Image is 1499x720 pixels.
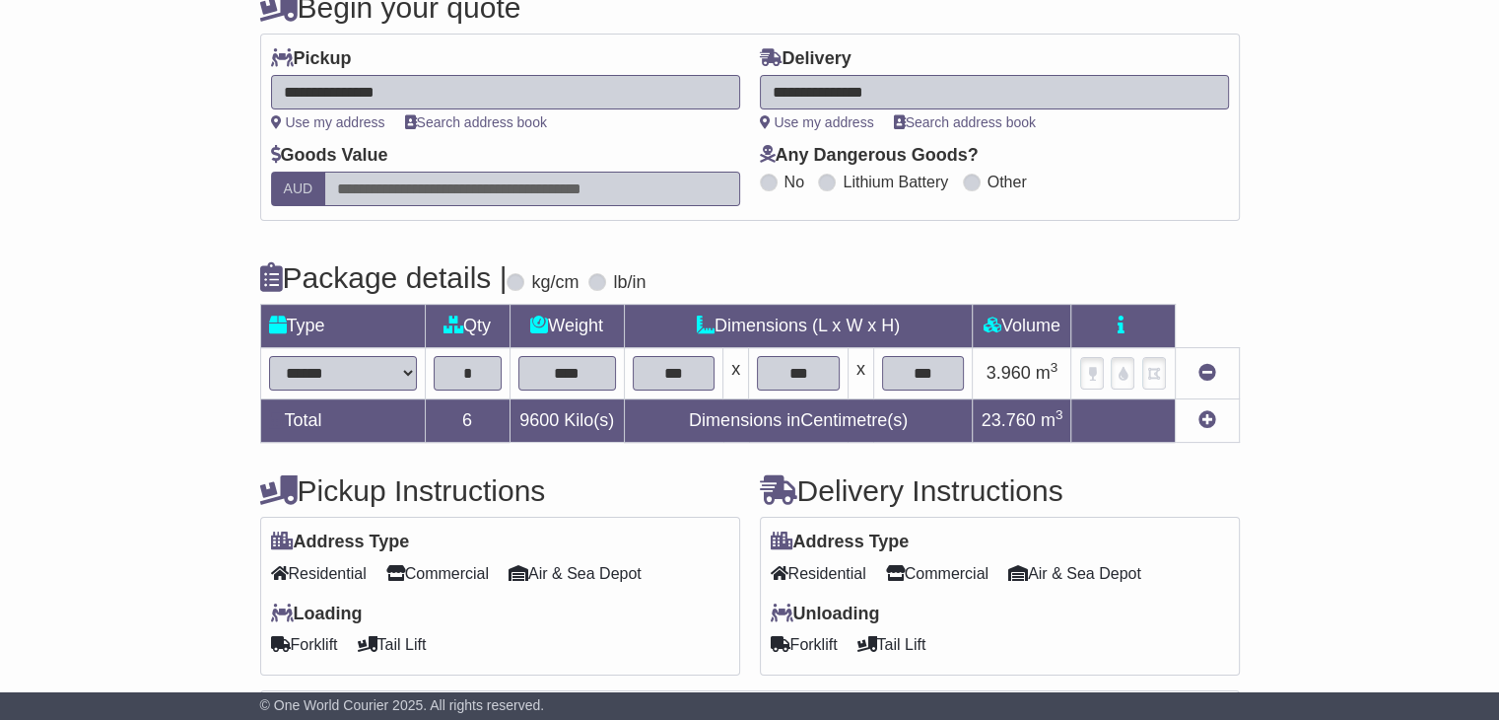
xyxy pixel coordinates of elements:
label: No [784,173,804,191]
label: Any Dangerous Goods? [760,145,979,167]
td: Kilo(s) [510,399,624,443]
span: Air & Sea Depot [509,558,642,589]
label: Address Type [271,532,410,553]
label: lb/in [613,272,646,294]
span: Forklift [271,629,338,660]
span: Tail Lift [857,629,926,660]
label: AUD [271,172,326,206]
label: kg/cm [531,272,579,294]
label: Loading [271,604,363,625]
label: Delivery [760,48,852,70]
span: m [1041,410,1063,430]
span: Air & Sea Depot [1008,558,1141,589]
a: Search address book [405,114,547,130]
span: 9600 [519,410,559,430]
td: 6 [425,399,510,443]
span: Commercial [886,558,988,589]
sup: 3 [1056,407,1063,422]
label: Lithium Battery [843,173,948,191]
span: Residential [771,558,866,589]
a: Remove this item [1198,363,1216,383]
label: Goods Value [271,145,388,167]
sup: 3 [1051,360,1058,375]
span: Commercial [386,558,489,589]
span: m [1036,363,1058,383]
h4: Pickup Instructions [260,474,740,507]
span: Tail Lift [358,629,427,660]
h4: Package details | [260,261,508,294]
a: Search address book [894,114,1036,130]
label: Unloading [771,604,880,625]
label: Address Type [771,532,910,553]
a: Add new item [1198,410,1216,430]
span: Residential [271,558,367,589]
td: Type [260,305,425,348]
td: Dimensions in Centimetre(s) [624,399,973,443]
td: x [723,348,749,399]
h4: Delivery Instructions [760,474,1240,507]
span: 23.760 [982,410,1036,430]
span: 3.960 [987,363,1031,383]
a: Use my address [760,114,874,130]
label: Other [988,173,1027,191]
a: Use my address [271,114,385,130]
td: Weight [510,305,624,348]
span: © One World Courier 2025. All rights reserved. [260,697,545,713]
td: Total [260,399,425,443]
td: Dimensions (L x W x H) [624,305,973,348]
label: Pickup [271,48,352,70]
td: x [848,348,873,399]
span: Forklift [771,629,838,660]
td: Volume [973,305,1071,348]
td: Qty [425,305,510,348]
